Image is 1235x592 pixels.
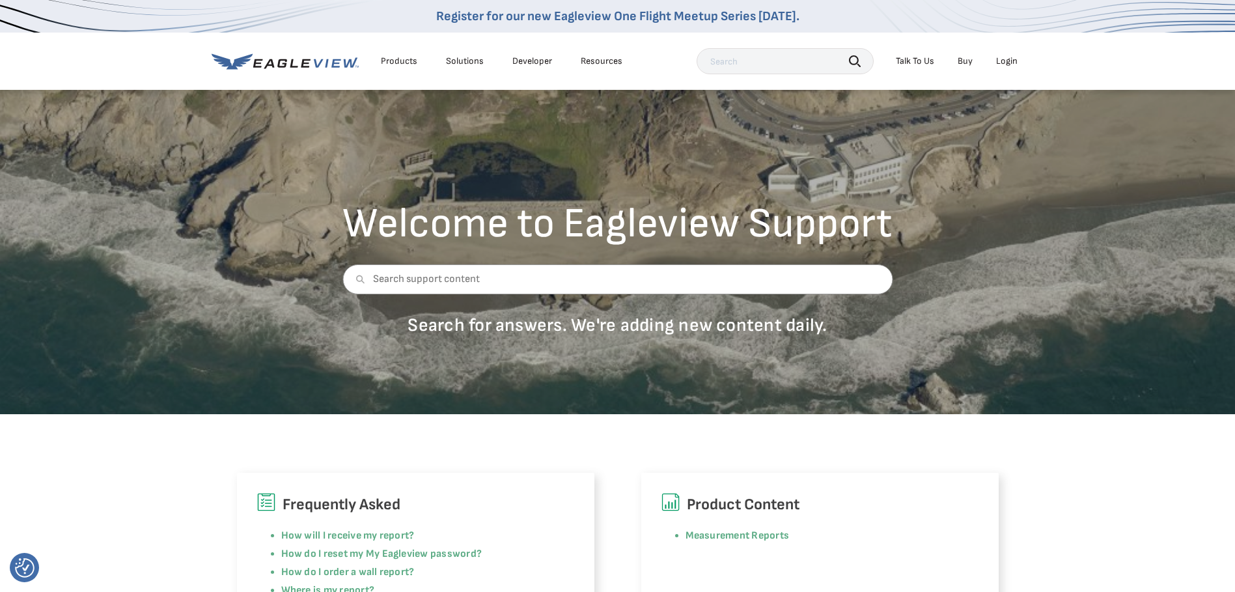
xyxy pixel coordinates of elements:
div: Products [381,55,417,67]
input: Search support content [342,264,893,294]
h2: Welcome to Eagleview Support [342,203,893,245]
a: How will I receive my report? [281,529,415,542]
div: Talk To Us [896,55,934,67]
a: How do I reset my My Eagleview password? [281,548,482,560]
a: Register for our new Eagleview One Flight Meetup Series [DATE]. [436,8,799,24]
div: Solutions [446,55,484,67]
button: Consent Preferences [15,558,35,578]
h6: Frequently Asked [257,492,575,517]
a: Buy [958,55,973,67]
a: Measurement Reports [686,529,790,542]
input: Search [697,48,874,74]
h6: Product Content [661,492,979,517]
a: Developer [512,55,552,67]
a: How do I order a wall report? [281,566,415,578]
div: Login [996,55,1018,67]
div: Resources [581,55,622,67]
img: Revisit consent button [15,558,35,578]
p: Search for answers. We're adding new content daily. [342,314,893,337]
